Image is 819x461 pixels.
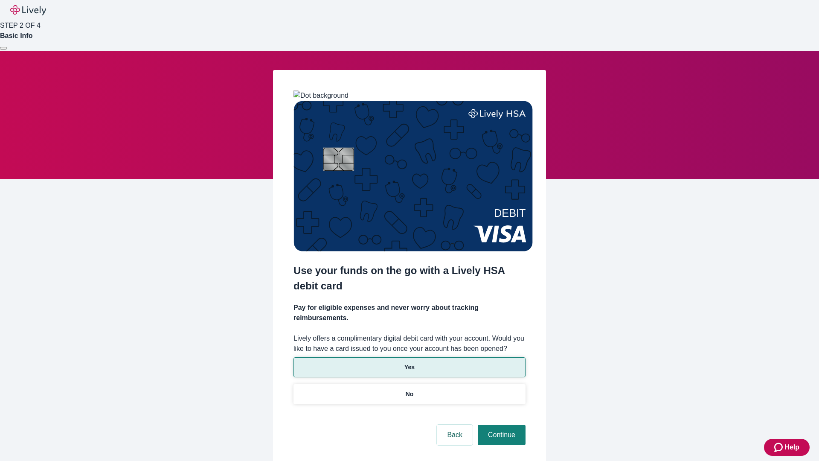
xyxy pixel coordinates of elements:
[293,90,349,101] img: Dot background
[406,390,414,399] p: No
[404,363,415,372] p: Yes
[293,303,526,323] h4: Pay for eligible expenses and never worry about tracking reimbursements.
[293,357,526,377] button: Yes
[293,101,533,251] img: Debit card
[774,442,784,452] svg: Zendesk support icon
[437,425,473,445] button: Back
[10,5,46,15] img: Lively
[784,442,799,452] span: Help
[293,333,526,354] label: Lively offers a complimentary digital debit card with your account. Would you like to have a card...
[293,384,526,404] button: No
[764,439,810,456] button: Zendesk support iconHelp
[478,425,526,445] button: Continue
[293,263,526,294] h2: Use your funds on the go with a Lively HSA debit card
